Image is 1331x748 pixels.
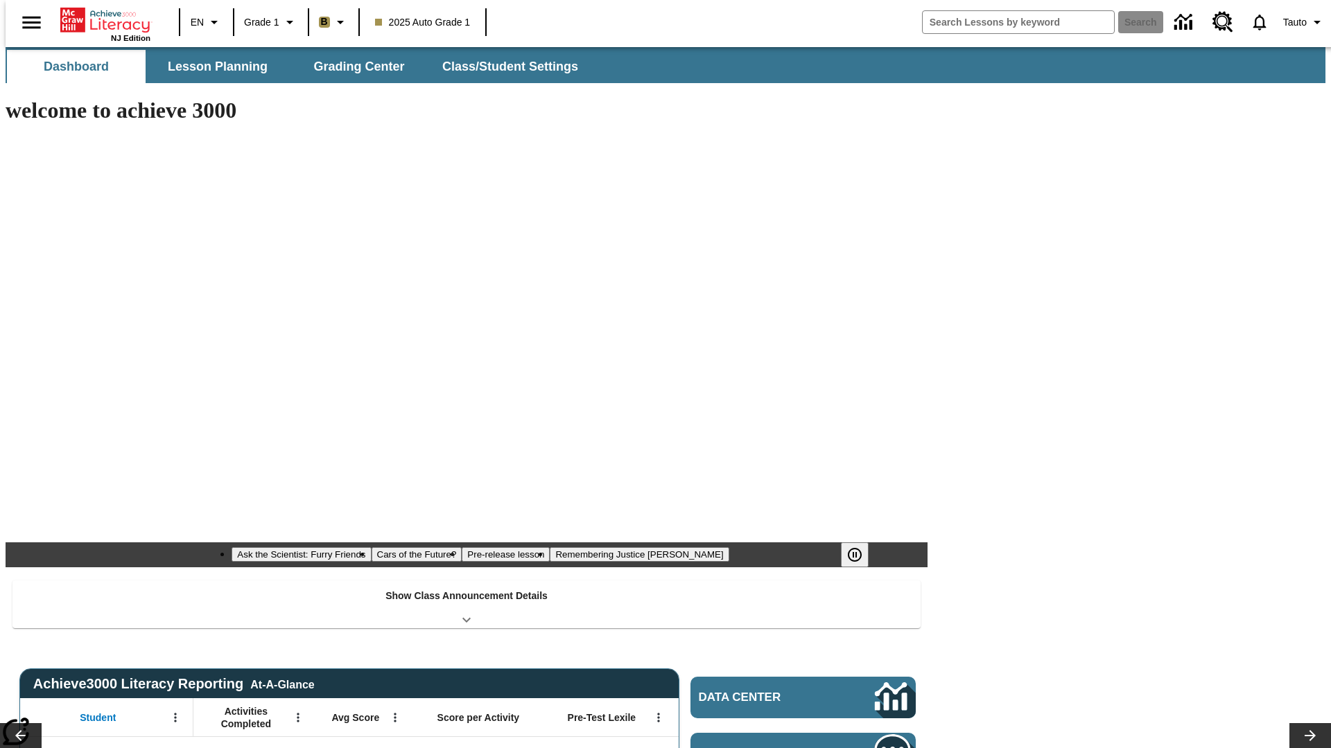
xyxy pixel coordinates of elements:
[462,547,550,562] button: Slide 3 Pre-release lesson
[431,50,589,83] button: Class/Student Settings
[288,707,308,728] button: Open Menu
[232,547,371,562] button: Slide 1 Ask the Scientist: Furry Friends
[375,15,471,30] span: 2025 Auto Grade 1
[699,691,828,704] span: Data Center
[841,542,869,567] button: Pause
[6,47,1325,83] div: SubNavbar
[290,50,428,83] button: Grading Center
[1242,4,1278,40] a: Notifications
[60,6,150,34] a: Home
[244,15,279,30] span: Grade 1
[385,707,406,728] button: Open Menu
[841,542,882,567] div: Pause
[648,707,669,728] button: Open Menu
[372,547,462,562] button: Slide 2 Cars of the Future?
[148,50,287,83] button: Lesson Planning
[1278,10,1331,35] button: Profile/Settings
[550,547,729,562] button: Slide 4 Remembering Justice O'Connor
[6,98,928,123] h1: welcome to achieve 3000
[200,705,292,730] span: Activities Completed
[11,2,52,43] button: Open side menu
[313,10,354,35] button: Boost Class color is light brown. Change class color
[7,50,146,83] button: Dashboard
[331,711,379,724] span: Avg Score
[184,10,229,35] button: Language: EN, Select a language
[6,50,591,83] div: SubNavbar
[1283,15,1307,30] span: Tauto
[437,711,520,724] span: Score per Activity
[321,13,328,30] span: B
[12,580,921,628] div: Show Class Announcement Details
[1289,723,1331,748] button: Lesson carousel, Next
[385,589,548,603] p: Show Class Announcement Details
[690,677,916,718] a: Data Center
[1166,3,1204,42] a: Data Center
[33,676,315,692] span: Achieve3000 Literacy Reporting
[923,11,1114,33] input: search field
[191,15,204,30] span: EN
[238,10,304,35] button: Grade: Grade 1, Select a grade
[80,711,116,724] span: Student
[568,711,636,724] span: Pre-Test Lexile
[1204,3,1242,41] a: Resource Center, Will open in new tab
[60,5,150,42] div: Home
[165,707,186,728] button: Open Menu
[250,676,314,691] div: At-A-Glance
[111,34,150,42] span: NJ Edition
